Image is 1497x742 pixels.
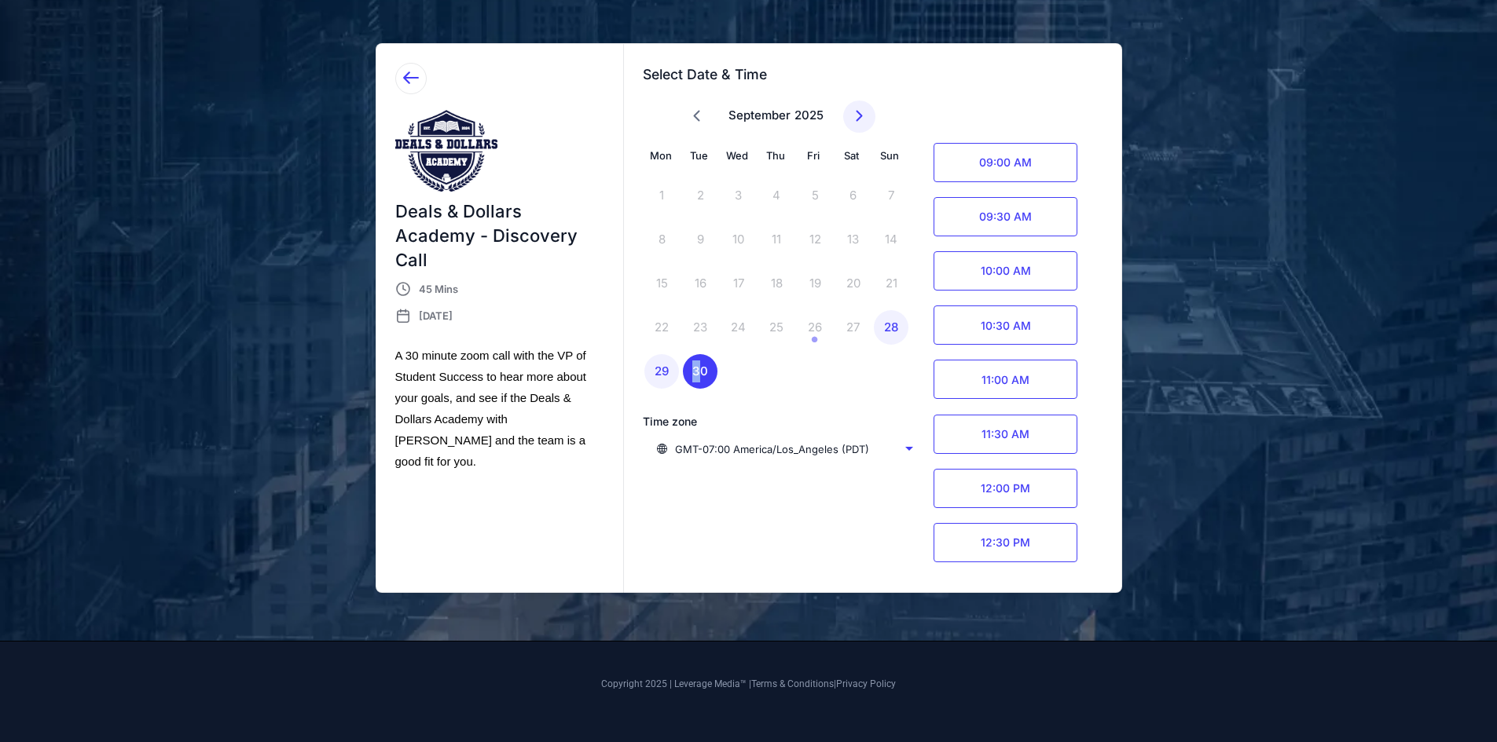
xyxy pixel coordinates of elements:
div: 30 [683,354,717,389]
button: Previous month [681,101,713,133]
h6: Deals & Dollars Academy - Discovery Call [395,199,605,272]
span: GMT-07:00 America/Los_Angeles (PDT) [653,441,873,457]
span: 10:30 AM [934,305,1077,345]
span: 12:30 PM [934,523,1077,562]
div: [DATE] [419,306,601,325]
span: 09:30 AM [934,197,1077,236]
span: A 30 minute zoom call with the VP of Student Success to hear more about your goals, and see if th... [395,349,586,468]
div: 19 [798,266,832,301]
span: Sun [880,149,899,162]
button: 2025 [794,106,824,125]
span: Sat [844,149,859,162]
div: 9 [683,222,717,257]
span: Wed [726,149,748,162]
span: 11:00 AM [934,360,1077,399]
a: Terms & Conditions [751,678,834,689]
div: 20 [836,266,871,301]
div: 26 [798,310,832,345]
div: 21 [874,266,908,301]
div: 14 [874,222,908,257]
span: Fri [807,149,820,162]
button: Next month [843,101,875,133]
div: 23 [683,310,717,345]
div: 27 [836,310,871,345]
div: 7 [874,178,908,213]
div: 3 [721,178,756,213]
div: 45 Mins [419,280,601,298]
a: Privacy Policy [836,678,896,689]
div: 25 [759,310,794,345]
div: 28 [874,310,908,345]
p: Copyright 2025 | Leverage Media™ | | [305,677,1193,691]
div: 29 [644,354,679,389]
div: 2 [683,178,717,213]
div: 18 [759,266,794,301]
div: 5 [798,178,832,213]
img: 8bcaba3e-c94e-4a1d-97a0-d29ef2fa3ad2.png [395,110,497,192]
div: 11 [759,222,794,257]
div: 6 [836,178,871,213]
span: 10:00 AM [934,251,1077,291]
div: Time zone [643,414,918,429]
div: 17 [721,266,756,301]
span: 09:00 AM [934,143,1077,182]
div: 4 [759,178,794,213]
div: 8 [644,222,679,257]
div: 12 [798,222,832,257]
div: 24 [721,310,756,345]
span: 11:30 AM [934,415,1077,454]
div: 1 [644,178,679,213]
button: September [728,106,791,125]
div: 16 [683,266,717,301]
div: 15 [644,266,679,301]
div: 13 [836,222,871,257]
span: Mon [650,149,672,162]
span: 12:00 PM [934,469,1077,508]
h4: Select Date & Time [643,63,1102,86]
span: Tue [690,149,708,162]
div: 10 [721,222,756,257]
span: Thu [766,149,785,162]
div: 22 [644,310,679,345]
